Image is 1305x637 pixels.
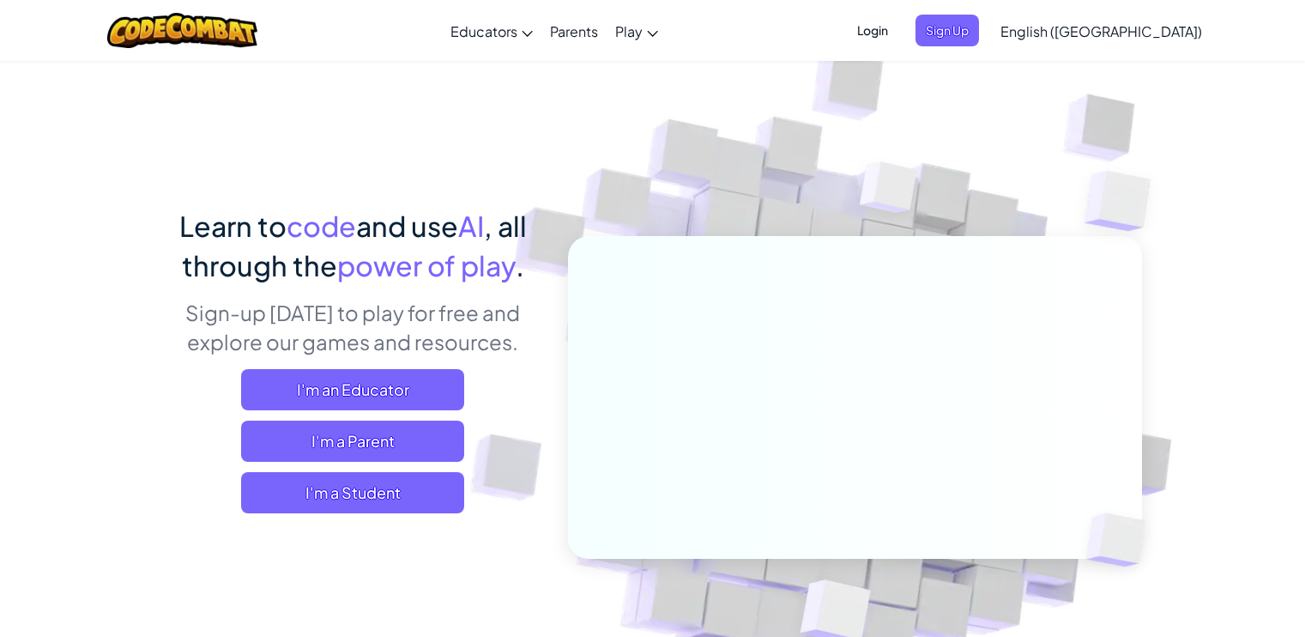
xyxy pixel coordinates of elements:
[1000,22,1202,40] span: English ([GEOGRAPHIC_DATA])
[356,209,458,243] span: and use
[241,472,464,513] button: I'm a Student
[241,421,464,462] a: I'm a Parent
[179,209,287,243] span: Learn to
[458,209,484,243] span: AI
[1050,129,1199,274] img: Overlap cubes
[516,248,524,282] span: .
[827,128,951,256] img: Overlap cubes
[615,22,643,40] span: Play
[164,298,542,356] p: Sign-up [DATE] to play for free and explore our games and resources.
[241,369,464,410] a: I'm an Educator
[915,15,979,46] button: Sign Up
[442,8,541,54] a: Educators
[337,248,516,282] span: power of play
[107,13,257,48] img: CodeCombat logo
[847,15,898,46] button: Login
[541,8,607,54] a: Parents
[450,22,517,40] span: Educators
[287,209,356,243] span: code
[607,8,667,54] a: Play
[1057,477,1186,603] img: Overlap cubes
[992,8,1211,54] a: English ([GEOGRAPHIC_DATA])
